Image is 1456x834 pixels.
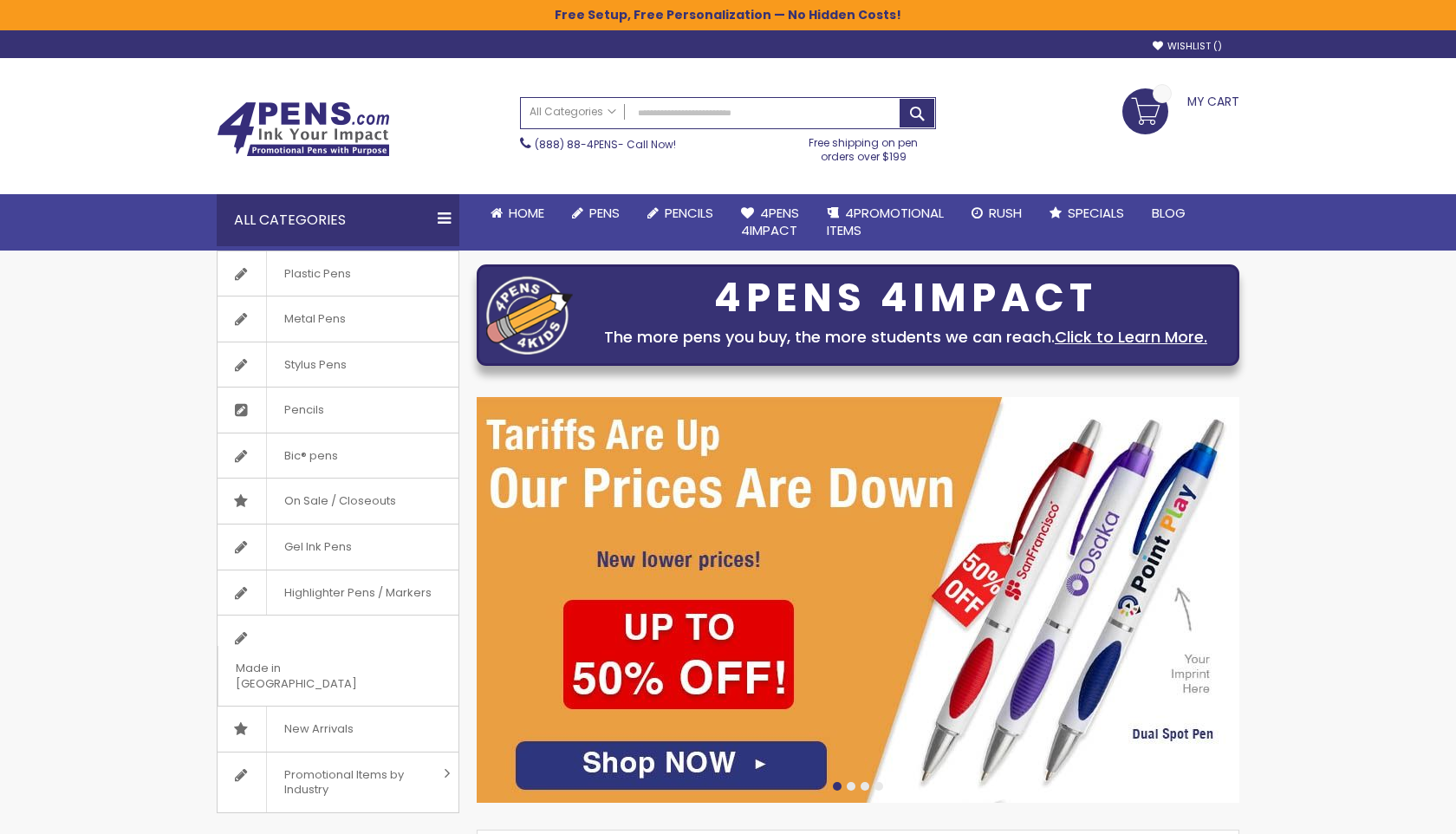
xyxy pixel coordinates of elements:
a: Specials [1036,194,1138,232]
span: Bic® pens [266,433,355,479]
span: Home [509,204,544,222]
div: All Categories [217,194,459,246]
a: All Categories [521,98,625,127]
span: Stylus Pens [266,342,364,388]
a: Blog [1138,194,1199,232]
span: Made in [GEOGRAPHIC_DATA] [218,646,415,706]
a: Stylus Pens [218,342,458,388]
span: Pencils [665,204,713,222]
a: Rush [958,194,1036,232]
span: Plastic Pens [266,251,368,296]
a: (888) 88-4PENS [535,137,618,152]
a: Made in [GEOGRAPHIC_DATA] [218,616,458,706]
span: All Categories [530,105,616,119]
a: Plastic Pens [218,251,458,296]
img: /cheap-promotional-products.html [477,397,1239,803]
span: Promotional Items by Industry [266,753,438,812]
span: Gel Ink Pens [266,525,369,570]
span: Pens [589,204,620,222]
div: Free shipping on pen orders over $199 [791,129,937,164]
a: Metal Pens [218,296,458,342]
span: Metal Pens [266,296,363,342]
div: 4PENS 4IMPACT [582,280,1230,316]
img: 4Pens Custom Pens and Promotional Products [217,101,390,157]
a: Bic® pens [218,433,458,479]
a: On Sale / Closeouts [218,479,458,524]
a: Pencils [634,194,727,232]
a: Promotional Items by Industry [218,753,458,812]
a: Wishlist [1153,40,1222,53]
span: New Arrivals [266,707,371,752]
a: Pencils [218,388,458,433]
span: Rush [989,204,1022,222]
a: Highlighter Pens / Markers [218,570,458,616]
a: Home [477,194,558,232]
a: Click to Learn More. [1055,326,1207,348]
img: four_pen_logo.png [486,276,573,355]
a: Gel Ink Pens [218,525,458,570]
span: Blog [1152,204,1186,222]
a: 4PROMOTIONALITEMS [813,194,958,251]
a: Pens [558,194,634,232]
span: - Call Now! [535,137,676,152]
a: New Arrivals [218,707,458,752]
span: Highlighter Pens / Markers [266,570,449,616]
span: 4PROMOTIONAL ITEMS [827,204,944,239]
div: The more pens you buy, the more students we can reach. [582,325,1230,349]
span: 4Pens 4impact [741,204,799,239]
span: Specials [1068,204,1124,222]
a: 4Pens4impact [727,194,813,251]
span: Pencils [266,388,341,433]
span: On Sale / Closeouts [266,479,413,524]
